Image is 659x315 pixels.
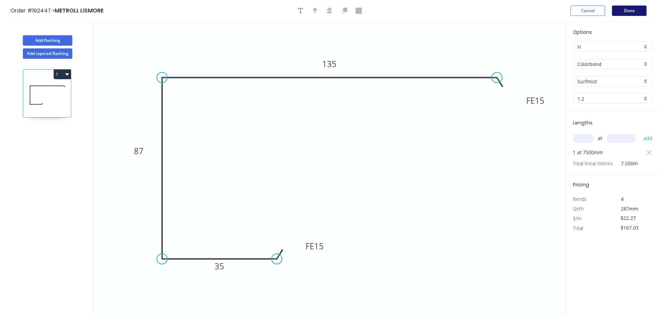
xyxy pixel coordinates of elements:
[573,119,593,126] span: Lengths
[134,145,144,157] tspan: 87
[612,6,647,16] button: Done
[613,159,638,168] span: 7.500m
[535,95,544,106] tspan: 15
[526,95,535,106] tspan: FE
[573,29,592,36] span: Options
[573,225,583,231] span: Total
[573,181,589,188] span: Pricing
[577,78,642,85] input: Colour
[23,35,72,46] button: Add flashing
[54,70,71,79] button: 1
[577,95,642,102] input: Thickness
[214,260,224,272] tspan: 35
[577,61,642,68] input: Material
[93,21,566,315] svg: 0
[573,148,603,157] span: 1 at 7500mm
[570,6,605,16] button: Cancel
[305,240,314,252] tspan: FE
[10,7,55,15] span: Order #192447 >
[314,240,324,252] tspan: 15
[23,48,72,59] button: Add tapered flashing
[55,7,103,15] span: METROLL LISMORE
[621,205,638,212] span: 287mm
[573,205,584,212] span: Girth
[573,159,613,168] span: Total lineal metres
[573,215,582,222] span: $/m
[621,196,624,202] span: 4
[573,196,587,202] span: Bends
[577,43,642,50] input: Price level
[322,58,337,70] tspan: 135
[640,132,656,144] button: add
[598,133,602,143] span: at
